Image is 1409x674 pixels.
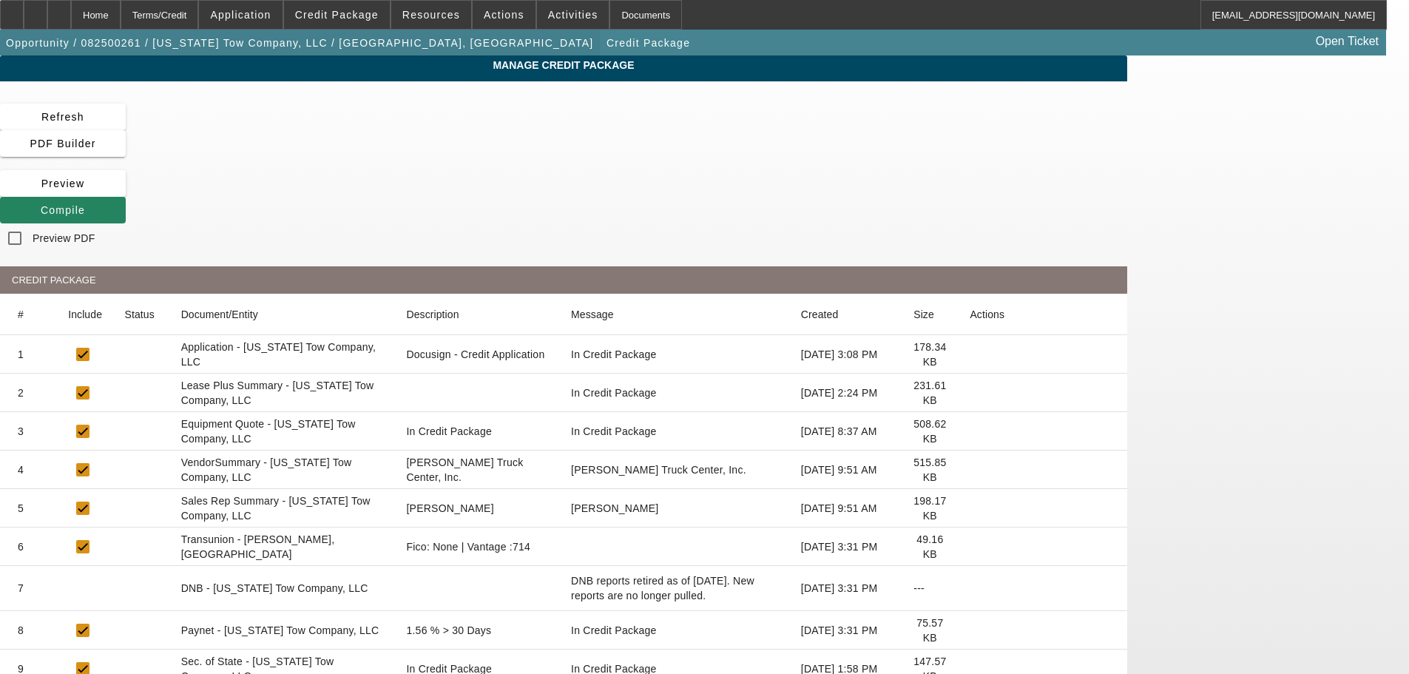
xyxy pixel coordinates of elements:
mat-cell: 198.17 KB [902,489,958,528]
mat-cell: 1.56 % > 30 Days [394,611,564,650]
mat-header-cell: Created [789,294,902,335]
mat-cell: In Credit Package [564,335,789,374]
span: Application [210,9,271,21]
label: Preview PDF [30,231,95,246]
button: Credit Package [603,30,694,56]
mat-cell: In Credit Package [564,374,789,412]
mat-header-cell: Status [112,294,169,335]
mat-header-cell: Size [902,294,958,335]
mat-cell: DNB - [US_STATE] Tow Company, LLC [169,566,395,611]
span: Refresh [41,111,84,123]
button: Resources [391,1,471,29]
mat-header-cell: Actions [958,294,1127,335]
mat-cell: [DATE] 3:31 PM [789,611,902,650]
mat-cell: In Credit Package [564,412,789,451]
mat-cell: 75.57 KB [902,611,958,650]
mat-cell: Application - [US_STATE] Tow Company, LLC [169,335,395,374]
span: Compile [41,204,85,216]
mat-cell: Fico: None | Vantage :714 [394,528,564,566]
button: Activities [537,1,609,29]
mat-cell: Zallik, Asher [564,489,789,528]
mat-cell: DNB reports retired as of June 26, 2025. New reports are no longer pulled. [564,566,789,611]
mat-cell: [DATE] 8:37 AM [789,412,902,451]
mat-cell: Meyer Truck Center, Inc. [394,451,564,489]
mat-cell: In Credit Package [394,412,564,451]
mat-cell: 231.61 KB [902,374,958,412]
mat-cell: VendorSummary - [US_STATE] Tow Company, LLC [169,451,395,489]
mat-cell: [DATE] 9:51 AM [789,451,902,489]
mat-cell: 515.85 KB [902,451,958,489]
span: Preview [41,178,85,189]
mat-header-cell: Document/Entity [169,294,395,335]
mat-cell: [DATE] 9:51 AM [789,489,902,528]
span: Activities [548,9,598,21]
mat-cell: 178.34 KB [902,335,958,374]
mat-cell: --- [902,566,958,611]
mat-header-cell: Include [56,294,112,335]
mat-cell: Meyer Truck Center, Inc. [564,451,789,489]
button: Application [199,1,282,29]
mat-header-cell: Message [564,294,789,335]
mat-cell: Paynet - [US_STATE] Tow Company, LLC [169,611,395,650]
mat-cell: Equipment Quote - [US_STATE] Tow Company, LLC [169,412,395,451]
button: Credit Package [284,1,390,29]
a: Open Ticket [1310,29,1385,54]
span: Credit Package [295,9,379,21]
span: PDF Builder [30,138,95,149]
span: Credit Package [606,37,690,49]
mat-cell: 49.16 KB [902,528,958,566]
mat-cell: [DATE] 3:31 PM [789,528,902,566]
button: Actions [473,1,535,29]
mat-cell: null [394,374,564,412]
mat-cell: In Credit Package [564,611,789,650]
mat-cell: Transunion - [PERSON_NAME], [GEOGRAPHIC_DATA] [169,528,395,566]
span: Opportunity / 082500261 / [US_STATE] Tow Company, LLC / [GEOGRAPHIC_DATA], [GEOGRAPHIC_DATA] [6,37,594,49]
span: Resources [402,9,460,21]
mat-cell: Zallik, Asher [394,489,564,528]
mat-cell: Docusign - Credit Application [394,335,564,374]
mat-cell: Lease Plus Summary - [US_STATE] Tow Company, LLC [169,374,395,412]
mat-header-cell: Description [394,294,564,335]
span: Actions [484,9,524,21]
mat-cell: [DATE] 3:08 PM [789,335,902,374]
mat-cell: [DATE] 2:24 PM [789,374,902,412]
mat-cell: [DATE] 3:31 PM [789,566,902,611]
mat-cell: Sales Rep Summary - [US_STATE] Tow Company, LLC [169,489,395,528]
span: Manage Credit Package [11,59,1116,71]
mat-cell: 508.62 KB [902,412,958,451]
